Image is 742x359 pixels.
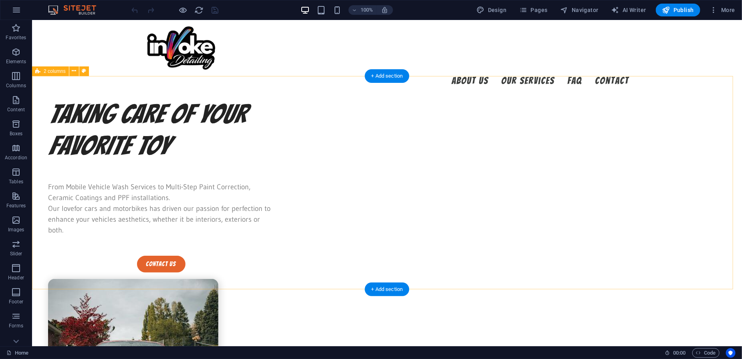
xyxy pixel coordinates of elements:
button: Pages [516,4,550,16]
button: AI Writer [608,4,649,16]
h6: Session time [665,348,686,358]
p: Favorites [6,34,26,41]
button: Navigator [557,4,602,16]
button: Usercentrics [726,348,736,358]
p: Columns [6,82,26,89]
span: Publish [662,6,694,14]
button: More [707,4,738,16]
span: 00 00 [673,348,686,358]
span: 2 columns [44,69,66,74]
span: Code [696,348,716,358]
p: Footer [9,299,23,305]
span: AI Writer [611,6,646,14]
span: Navigator [561,6,599,14]
p: Elements [6,58,26,65]
span: Pages [519,6,547,14]
p: Header [8,275,24,281]
a: Click to cancel selection. Double-click to open Pages [6,348,28,358]
span: Design [477,6,507,14]
p: Boxes [10,130,23,137]
p: Features [6,203,26,209]
button: 100% [349,5,377,15]
button: Click here to leave preview mode and continue editing [178,5,188,15]
p: Images [8,227,24,233]
span: : [679,350,680,356]
p: Accordion [5,154,27,161]
p: Content [7,106,25,113]
button: Design [474,4,510,16]
button: Publish [656,4,700,16]
div: + Add section [365,283,409,296]
i: Reload page [195,6,204,15]
span: More [710,6,735,14]
h6: 100% [361,5,373,15]
p: Slider [10,251,22,257]
div: + Add section [365,69,409,83]
img: Editor Logo [46,5,106,15]
p: Forms [9,323,23,329]
button: Code [692,348,720,358]
i: On resize automatically adjust zoom level to fit chosen device. [381,6,389,14]
button: reload [194,5,204,15]
p: Tables [9,178,23,185]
